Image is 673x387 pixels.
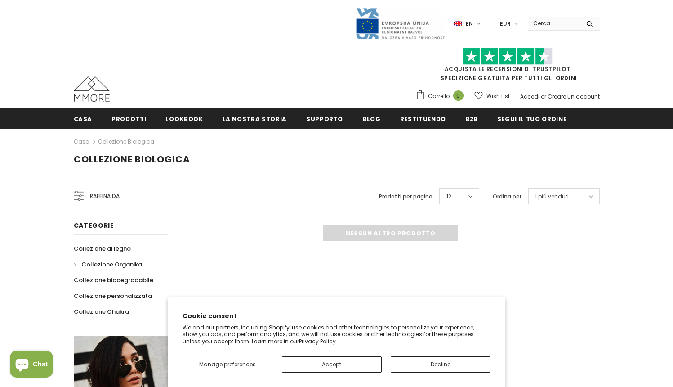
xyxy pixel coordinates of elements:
img: Javni Razpis [355,7,445,40]
span: Collezione di legno [74,244,131,253]
span: Raffina da [90,191,120,201]
span: Casa [74,115,93,123]
span: Blog [362,115,381,123]
span: Lookbook [165,115,203,123]
label: Ordina per [493,192,521,201]
span: Manage preferences [199,360,256,368]
span: B2B [465,115,478,123]
a: B2B [465,108,478,129]
img: Casi MMORE [74,76,110,102]
a: Collezione personalizzata [74,288,152,304]
a: Javni Razpis [355,19,445,27]
button: Decline [391,356,490,373]
span: I più venduti [535,192,569,201]
span: Collezione biologica [74,153,190,166]
span: 12 [446,192,451,201]
a: Acquista le recensioni di TrustPilot [445,65,570,73]
span: Categorie [74,221,114,230]
span: supporto [306,115,343,123]
span: en [466,19,473,28]
span: Segui il tuo ordine [497,115,566,123]
a: Restituendo [400,108,446,129]
a: Collezione Chakra [74,304,129,319]
a: supporto [306,108,343,129]
p: We and our partners, including Shopify, use cookies and other technologies to personalize your ex... [183,324,490,345]
a: Collezione biodegradabile [74,272,153,288]
a: Accedi [520,93,539,100]
span: Prodotti [111,115,146,123]
span: Carrello [428,92,450,101]
span: La nostra storia [223,115,287,123]
span: SPEDIZIONE GRATUITA PER TUTTI GLI ORDINI [415,52,600,82]
a: La nostra storia [223,108,287,129]
a: Creare un account [548,93,600,100]
a: Segui il tuo ordine [497,108,566,129]
span: Wish List [486,92,510,101]
span: Collezione biodegradabile [74,276,153,284]
img: i-lang-1.png [454,20,462,27]
span: Restituendo [400,115,446,123]
a: Collezione di legno [74,241,131,256]
span: EUR [500,19,511,28]
span: Collezione Chakra [74,307,129,316]
a: Wish List [474,88,510,104]
a: Collezione biologica [98,138,154,145]
h2: Cookie consent [183,311,490,321]
span: Collezione Organika [81,260,142,269]
a: Casa [74,108,93,129]
span: Collezione personalizzata [74,292,152,300]
a: Prodotti [111,108,146,129]
a: Carrello 0 [415,90,468,103]
label: Prodotti per pagina [379,192,432,201]
span: or [541,93,546,100]
img: Fidati di Pilot Stars [463,48,553,65]
a: Casa [74,136,89,147]
a: Blog [362,108,381,129]
button: Accept [282,356,382,373]
a: Collezione Organika [74,256,142,272]
a: Privacy Policy [299,337,336,345]
input: Search Site [528,17,579,30]
inbox-online-store-chat: Shopify online store chat [7,351,56,380]
span: 0 [453,90,464,101]
a: Lookbook [165,108,203,129]
button: Manage preferences [183,356,272,373]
